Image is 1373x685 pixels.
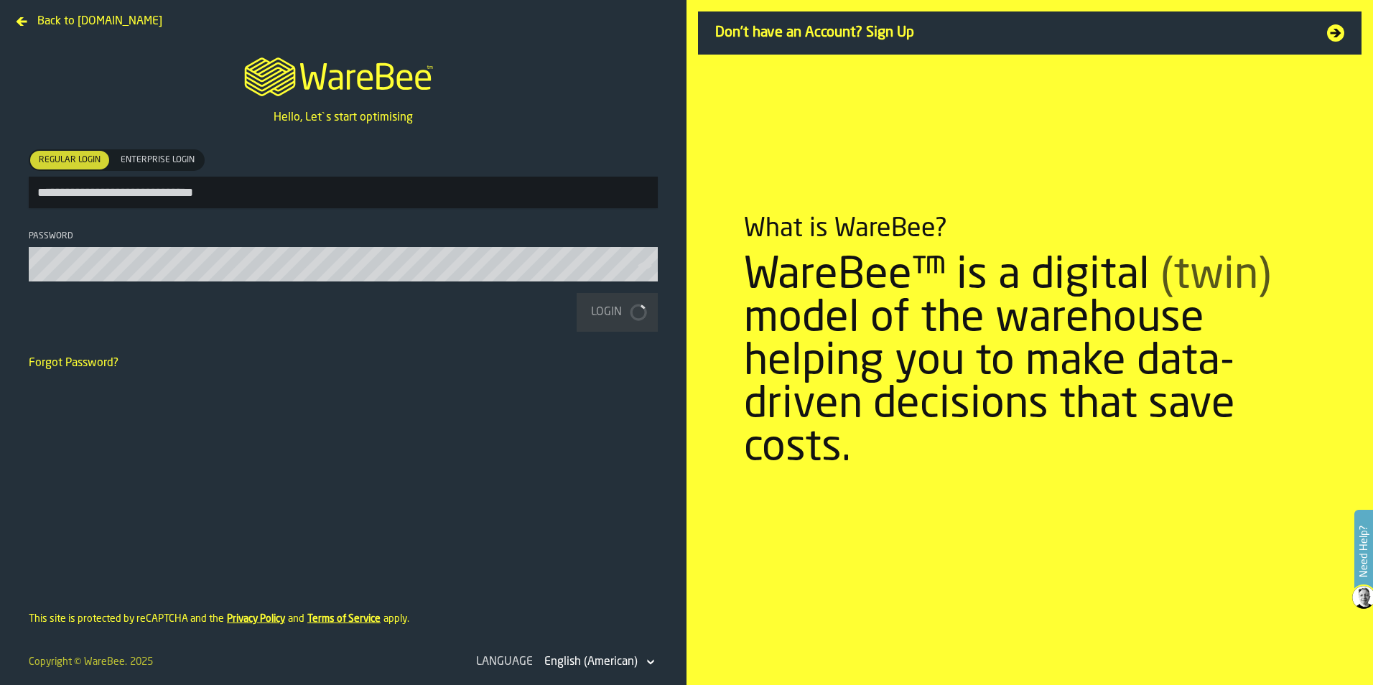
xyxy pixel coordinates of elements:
[307,614,381,624] a: Terms of Service
[29,358,118,369] a: Forgot Password?
[231,40,455,109] a: logo-header
[111,149,205,171] label: button-switch-multi-Enterprise Login
[715,23,1310,43] span: Don't have an Account? Sign Up
[29,177,658,208] input: button-toolbar-[object Object]
[29,231,658,241] div: Password
[1356,511,1372,592] label: Need Help?
[698,11,1362,55] a: Don't have an Account? Sign Up
[585,304,628,321] div: Login
[112,151,203,169] div: thumb
[33,154,106,167] span: Regular Login
[544,653,638,671] div: DropdownMenuValue-en-US
[473,653,536,671] div: Language
[577,293,658,332] button: button-Login
[29,231,658,281] label: button-toolbar-Password
[29,149,111,171] label: button-switch-multi-Regular Login
[29,149,658,208] label: button-toolbar-[object Object]
[37,13,162,30] span: Back to [DOMAIN_NAME]
[744,215,947,243] div: What is WareBee?
[473,651,658,674] div: LanguageDropdownMenuValue-en-US
[11,11,168,23] a: Back to [DOMAIN_NAME]
[29,247,658,281] input: button-toolbar-Password
[84,657,127,667] a: WareBee.
[115,154,200,167] span: Enterprise Login
[274,109,413,126] p: Hello, Let`s start optimising
[29,657,81,667] span: Copyright ©
[638,258,655,273] button: button-toolbar-Password
[744,255,1316,470] div: WareBee™ is a digital model of the warehouse helping you to make data-driven decisions that save ...
[30,151,109,169] div: thumb
[227,614,285,624] a: Privacy Policy
[1160,255,1271,298] span: (twin)
[130,657,153,667] span: 2025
